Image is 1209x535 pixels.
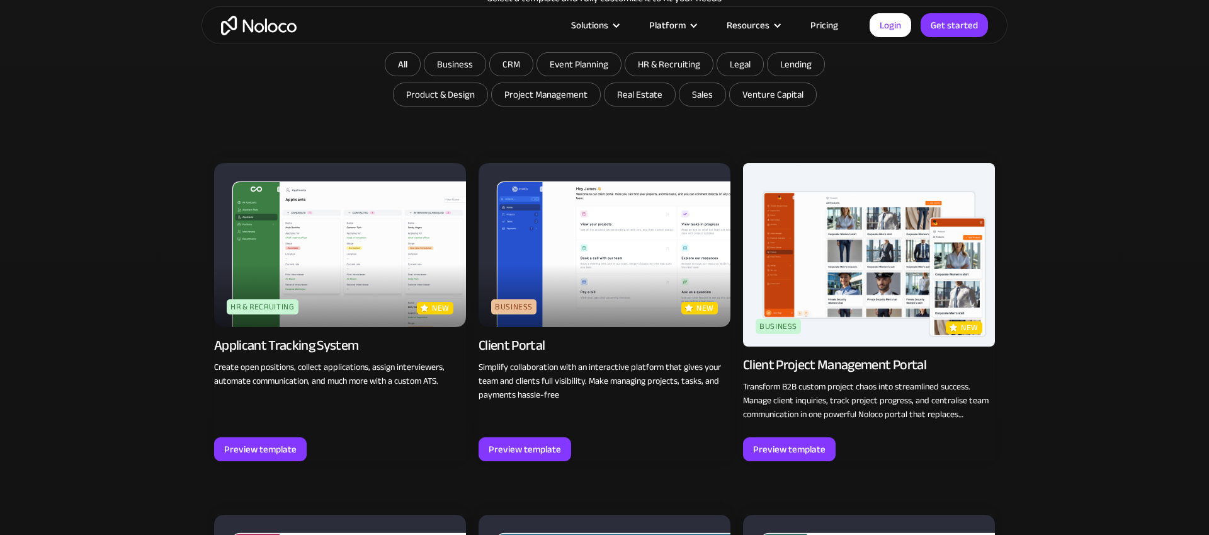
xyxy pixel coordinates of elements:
[633,17,711,33] div: Platform
[743,380,995,422] p: Transform B2B custom project chaos into streamlined success. Manage client inquiries, track proje...
[696,302,714,314] p: new
[214,360,466,388] p: Create open positions, collect applications, assign interviewers, automate communication, and muc...
[921,13,988,37] a: Get started
[489,441,561,457] div: Preview template
[743,157,995,461] a: BusinessnewClient Project Management PortalTransform B2B custom project chaos into streamlined su...
[795,17,854,33] a: Pricing
[224,441,297,457] div: Preview template
[743,356,926,374] div: Client Project Management Portal
[479,157,730,461] a: BusinessnewClient PortalSimplify collaboration with an interactive platform that gives your team ...
[491,299,536,314] div: Business
[214,157,466,461] a: HR & RecruitingnewApplicant Tracking SystemCreate open positions, collect applications, assign in...
[756,319,801,334] div: Business
[753,441,826,457] div: Preview template
[571,17,608,33] div: Solutions
[227,299,298,314] div: HR & Recruiting
[353,52,856,110] form: Email Form
[479,337,545,354] div: Client Portal
[385,52,421,76] a: All
[870,13,911,37] a: Login
[221,16,297,35] a: home
[711,17,795,33] div: Resources
[479,360,730,402] p: Simplify collaboration with an interactive platform that gives your team and clients full visibil...
[214,337,359,354] div: Applicant Tracking System
[432,302,450,314] p: new
[555,17,633,33] div: Solutions
[727,17,769,33] div: Resources
[649,17,686,33] div: Platform
[961,321,979,334] p: new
